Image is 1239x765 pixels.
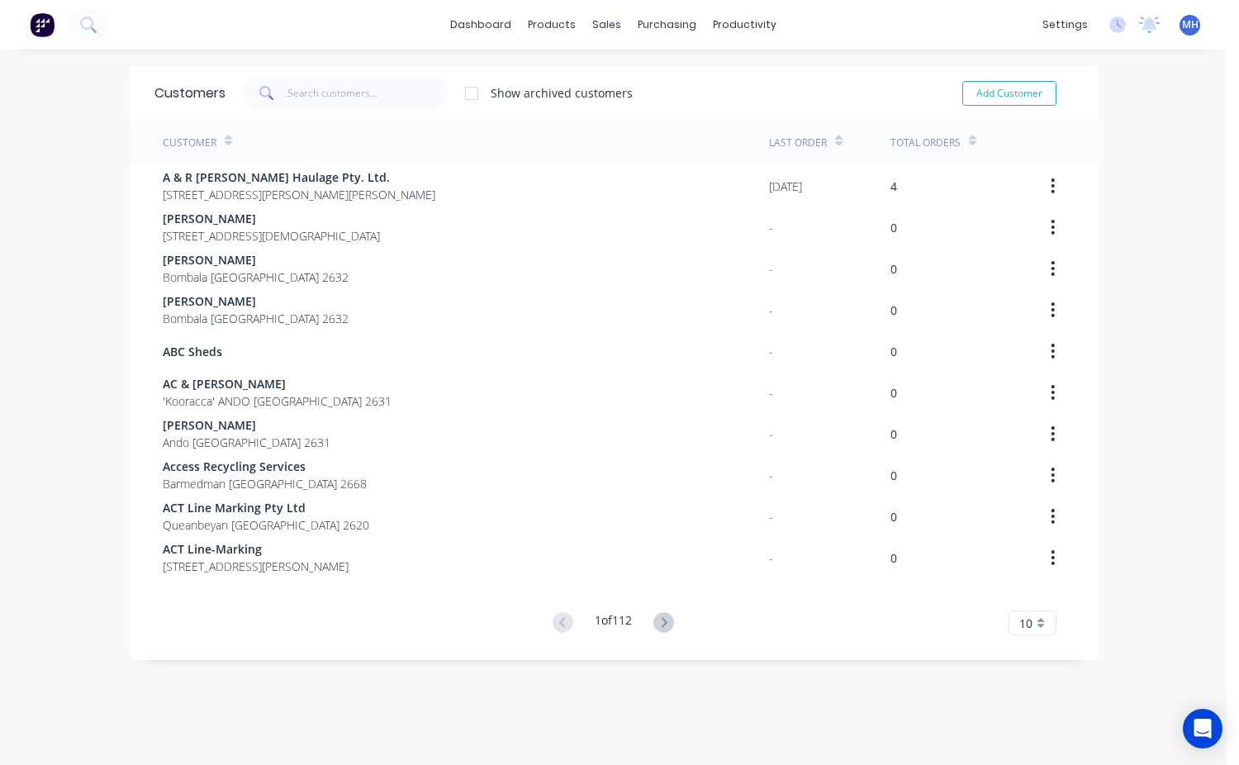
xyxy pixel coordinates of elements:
[769,219,773,236] div: -
[890,178,897,195] div: 4
[890,219,897,236] div: 0
[154,83,225,103] div: Customers
[769,384,773,402] div: -
[287,77,449,110] input: Search customers...
[769,508,773,525] div: -
[163,135,216,150] div: Customer
[890,135,961,150] div: Total Orders
[163,416,330,434] span: [PERSON_NAME]
[163,516,369,534] span: Queanbeyan [GEOGRAPHIC_DATA] 2620
[1019,615,1032,632] span: 10
[962,81,1056,106] button: Add Customer
[163,392,392,410] span: 'Kooracca' ANDO [GEOGRAPHIC_DATA] 2631
[491,84,633,102] div: Show archived customers
[1034,12,1096,37] div: settings
[30,12,55,37] img: Factory
[163,169,435,186] span: A & R [PERSON_NAME] Haulage Pty. Ltd.
[442,12,520,37] a: dashboard
[705,12,785,37] div: productivity
[163,375,392,392] span: AC & [PERSON_NAME]
[890,302,897,319] div: 0
[890,549,897,567] div: 0
[163,475,367,492] span: Barmedman [GEOGRAPHIC_DATA] 2668
[520,12,584,37] div: products
[163,251,349,268] span: [PERSON_NAME]
[163,434,330,451] span: Ando [GEOGRAPHIC_DATA] 2631
[769,549,773,567] div: -
[890,508,897,525] div: 0
[890,260,897,278] div: 0
[890,425,897,443] div: 0
[163,310,349,327] span: Bombala [GEOGRAPHIC_DATA] 2632
[890,467,897,484] div: 0
[163,186,435,203] span: [STREET_ADDRESS][PERSON_NAME][PERSON_NAME]
[163,210,380,227] span: [PERSON_NAME]
[629,12,705,37] div: purchasing
[584,12,629,37] div: sales
[769,467,773,484] div: -
[1182,17,1199,32] span: MH
[769,425,773,443] div: -
[769,343,773,360] div: -
[890,384,897,402] div: 0
[163,227,380,245] span: [STREET_ADDRESS][DEMOGRAPHIC_DATA]
[163,558,349,575] span: [STREET_ADDRESS][PERSON_NAME]
[890,343,897,360] div: 0
[163,458,367,475] span: Access Recycling Services
[769,135,827,150] div: Last Order
[163,343,222,360] span: ABC Sheds
[769,302,773,319] div: -
[1183,709,1222,748] div: Open Intercom Messenger
[163,268,349,286] span: Bombala [GEOGRAPHIC_DATA] 2632
[769,260,773,278] div: -
[769,178,802,195] div: [DATE]
[163,540,349,558] span: ACT Line-Marking
[595,611,632,635] div: 1 of 112
[163,292,349,310] span: [PERSON_NAME]
[163,499,369,516] span: ACT Line Marking Pty Ltd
